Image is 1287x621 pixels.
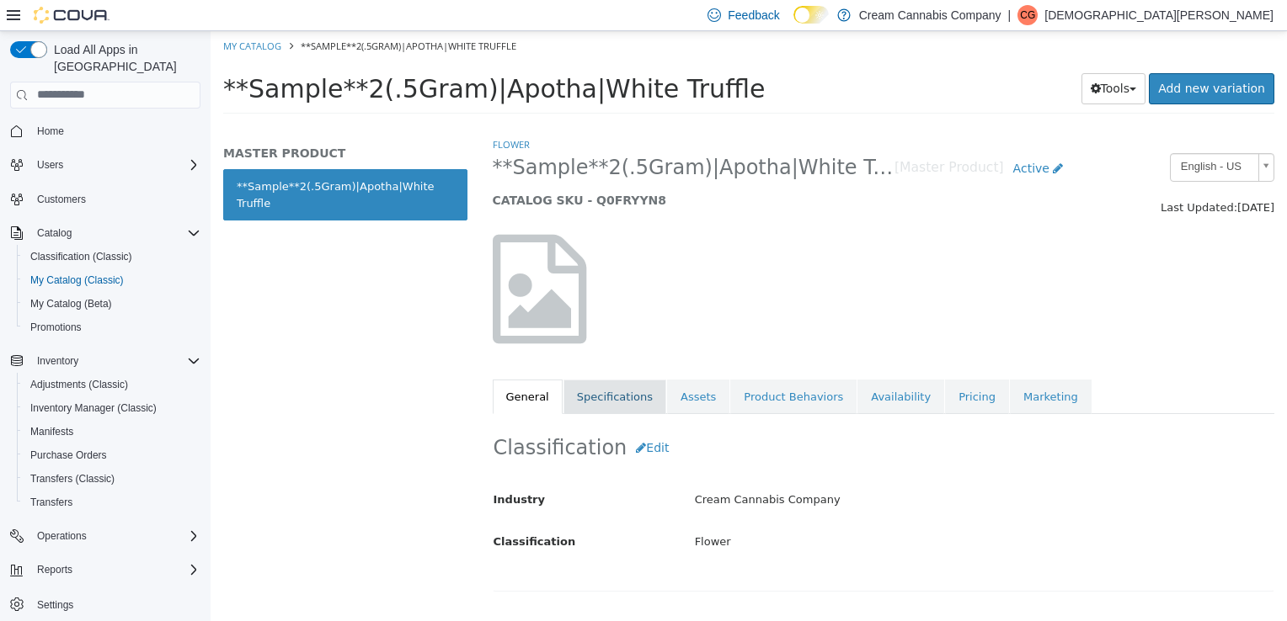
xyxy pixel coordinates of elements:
button: Users [30,155,70,175]
span: Home [30,120,200,141]
span: My Catalog (Beta) [30,297,112,310]
a: My Catalog [13,8,71,21]
h2: Classification [283,401,1064,433]
span: My Catalog (Classic) [24,270,200,290]
span: English - US [960,123,1041,149]
button: Catalog [30,223,78,243]
a: Promotions [24,317,88,337]
span: Manifests [24,422,200,442]
span: Catalog [30,223,200,243]
span: Manifests [30,425,73,438]
span: Transfers [30,496,72,509]
button: Inventory [30,351,85,371]
span: Reports [37,563,72,576]
button: Settings [3,592,207,616]
h5: MASTER PRODUCT [13,114,257,130]
span: Inventory Manager (Classic) [30,401,157,415]
span: Transfers (Classic) [30,472,115,486]
img: Cova [34,7,109,24]
button: Classification (Classic) [17,245,207,268]
button: My Catalog (Classic) [17,268,207,292]
div: Cream Cannabis Company [472,454,1076,484]
small: [Master Product] [684,130,793,144]
button: Edit [416,401,467,433]
a: **Sample**2(.5Gram)|Apotha|White Truffle [13,138,257,189]
button: Customers [3,187,207,211]
span: [DATE] [1027,170,1064,183]
span: Users [37,158,63,172]
button: Operations [30,526,93,546]
span: Customers [37,193,86,206]
span: Customers [30,188,200,210]
div: Flower [472,496,1076,526]
span: **Sample**2(.5Gram)|Apotha|White Truffle [13,43,555,72]
button: Transfers [17,491,207,514]
span: Purchase Orders [30,448,107,462]
span: CG [1020,5,1035,25]
span: Inventory Manager (Classic) [24,398,200,418]
span: Operations [37,529,87,543]
span: Adjustments (Classic) [24,374,200,395]
a: Assets [457,348,519,384]
a: My Catalog (Beta) [24,294,119,314]
a: Settings [30,595,80,615]
p: | [1008,5,1012,25]
a: Active [793,122,862,153]
button: Reports [3,558,207,581]
span: My Catalog (Beta) [24,294,200,314]
button: Catalog [3,221,207,245]
button: Reports [30,560,79,580]
span: **Sample**2(.5Gram)|Apotha|White Truffle [282,124,685,150]
a: Inventory Manager (Classic) [24,398,163,418]
a: Add new variation [938,42,1064,73]
span: Operations [30,526,200,546]
span: Promotions [30,321,82,334]
span: Classification (Classic) [24,247,200,267]
a: Adjustments (Classic) [24,374,135,395]
a: Classification (Classic) [24,247,139,267]
span: Classification [283,504,366,517]
a: Availability [647,348,734,384]
a: Purchase Orders [24,445,114,465]
button: My Catalog (Beta) [17,292,207,316]
span: **Sample**2(.5Gram)|Apotha|White Truffle [90,8,306,21]
button: Promotions [17,316,207,339]
button: Operations [3,524,207,548]
span: Users [30,155,200,175]
button: Tools [871,42,936,73]
span: Promotions [24,317,200,337]
span: Load All Apps in [GEOGRAPHIC_DATA] [47,41,200,75]
span: Industry [283,462,335,475]
a: Home [30,121,71,141]
span: My Catalog (Classic) [30,273,124,287]
span: Adjustments (Classic) [30,378,128,391]
a: My Catalog (Classic) [24,270,131,290]
h5: CATALOG SKU - Q0FRYYN8 [282,162,862,177]
div: Christian Gallagher [1017,5,1038,25]
span: Classification (Classic) [30,250,132,263]
a: Customers [30,189,93,210]
span: Purchase Orders [24,445,200,465]
a: Transfers [24,492,79,512]
button: Purchase Orders [17,443,207,467]
span: Reports [30,560,200,580]
button: Transfers (Classic) [17,467,207,491]
p: Cream Cannabis Company [859,5,1001,25]
a: Manifests [24,422,80,442]
button: Users [3,153,207,177]
a: Specifications [353,348,456,384]
span: Active [803,130,839,144]
a: Pricing [734,348,798,384]
span: Inventory [30,351,200,371]
button: Adjustments (Classic) [17,373,207,396]
span: Last Updated: [950,170,1027,183]
span: Settings [37,598,73,612]
span: Home [37,125,64,138]
a: Marketing [799,348,881,384]
button: Home [3,119,207,143]
a: Transfers (Classic) [24,469,121,489]
span: Transfers (Classic) [24,469,200,489]
span: Catalog [37,226,72,240]
span: Inventory [37,354,78,368]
